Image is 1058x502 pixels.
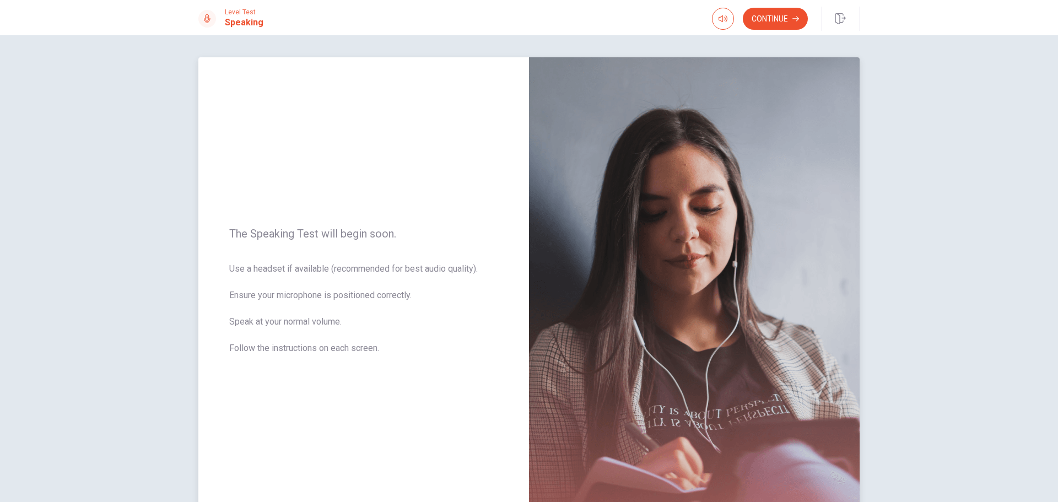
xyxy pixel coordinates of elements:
[225,8,263,16] span: Level Test
[229,262,498,368] span: Use a headset if available (recommended for best audio quality). Ensure your microphone is positi...
[225,16,263,29] h1: Speaking
[229,227,498,240] span: The Speaking Test will begin soon.
[743,8,808,30] button: Continue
